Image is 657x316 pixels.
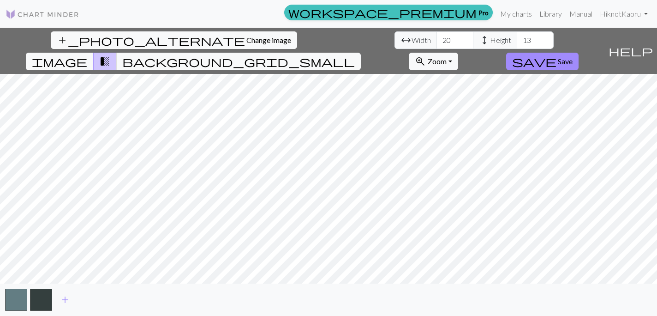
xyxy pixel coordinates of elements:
span: background_grid_small [122,55,355,68]
span: help [609,44,653,57]
span: workspace_premium [288,6,477,19]
a: Library [536,5,566,23]
button: Zoom [409,53,458,70]
a: Manual [566,5,596,23]
span: Save [558,57,573,66]
span: transition_fade [99,55,110,68]
span: Zoom [428,57,447,66]
button: Help [604,28,657,74]
span: Width [412,35,431,46]
button: Change image [51,31,297,49]
span: add [60,293,71,306]
a: My charts [496,5,536,23]
button: Save [506,53,579,70]
button: Add color [54,291,77,309]
a: HiknotKaoru [596,5,651,23]
span: zoom_in [415,55,426,68]
span: image [32,55,87,68]
span: arrow_range [400,34,412,47]
a: Pro [284,5,493,20]
span: save [512,55,556,68]
span: Change image [246,36,291,44]
span: Height [490,35,511,46]
span: height [479,34,490,47]
img: Logo [6,9,79,20]
span: add_photo_alternate [57,34,245,47]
